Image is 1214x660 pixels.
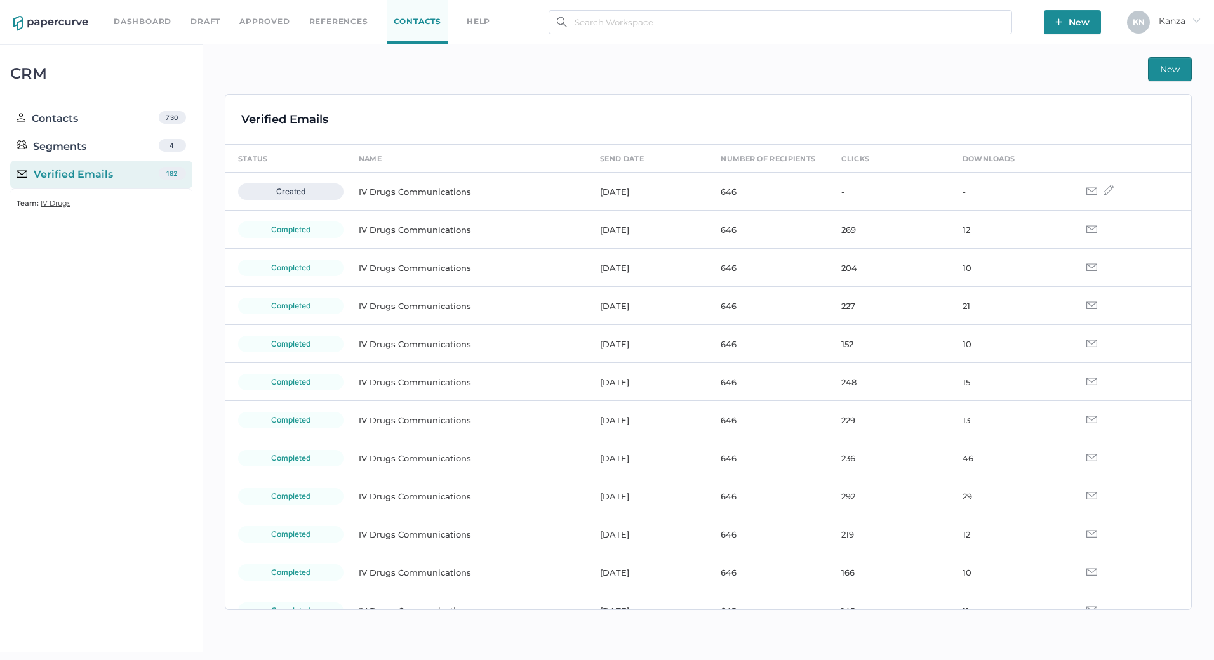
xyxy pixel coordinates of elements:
[1192,16,1201,25] i: arrow_right
[159,139,186,152] div: 4
[17,195,70,211] a: Team: IV Drugs
[346,477,587,515] td: IV Drugs Communications
[467,15,490,29] div: help
[950,477,1071,515] td: 29
[41,199,70,208] span: IV Drugs
[17,113,25,122] img: person.20a629c4.svg
[1159,15,1201,27] span: Kanza
[346,439,587,477] td: IV Drugs Communications
[346,363,587,401] td: IV Drugs Communications
[1160,58,1180,81] span: New
[721,152,815,166] div: number of recipients
[829,287,949,325] td: 227
[17,167,113,182] div: Verified Emails
[587,553,708,591] td: [DATE]
[950,591,1071,630] td: 11
[1086,530,1097,538] img: email-icon-grey.d9de4670.svg
[241,110,328,128] div: Verified Emails
[1086,301,1097,309] img: email-icon-grey.d9de4670.svg
[1086,416,1097,423] img: email-icon-grey.d9de4670.svg
[1148,57,1192,81] button: New
[1086,225,1097,233] img: email-icon-grey.d9de4670.svg
[708,211,829,249] td: 646
[1086,378,1097,385] img: email-icon-grey.d9de4670.svg
[708,325,829,363] td: 646
[829,515,949,553] td: 219
[238,221,344,238] div: completed
[1104,185,1114,195] img: pencil-grey.c559b677.svg
[159,167,186,180] div: 182
[587,211,708,249] td: [DATE]
[238,298,344,314] div: completed
[238,183,344,200] div: created
[587,173,708,211] td: [DATE]
[950,173,1071,211] td: -
[587,287,708,325] td: [DATE]
[587,363,708,401] td: [DATE]
[1086,492,1097,499] img: email-icon-grey.d9de4670.svg
[239,15,290,29] a: Approved
[829,173,949,211] td: -
[963,152,1015,166] div: downloads
[190,15,220,29] a: Draft
[587,401,708,439] td: [DATE]
[708,591,829,630] td: 645
[708,401,829,439] td: 646
[309,15,368,29] a: References
[238,336,344,352] div: completed
[829,249,949,287] td: 204
[600,152,644,166] div: send date
[829,591,949,630] td: 145
[346,401,587,439] td: IV Drugs Communications
[238,526,344,543] div: completed
[829,401,949,439] td: 229
[708,287,829,325] td: 646
[238,564,344,581] div: completed
[1055,10,1090,34] span: New
[1086,340,1097,347] img: email-icon-grey.d9de4670.svg
[708,173,829,211] td: 646
[950,515,1071,553] td: 12
[950,439,1071,477] td: 46
[1086,606,1097,614] img: email-icon-grey.d9de4670.svg
[1086,187,1097,195] img: email-icon-grey.d9de4670.svg
[238,488,344,505] div: completed
[708,477,829,515] td: 646
[587,439,708,477] td: [DATE]
[587,249,708,287] td: [DATE]
[708,515,829,553] td: 646
[950,287,1071,325] td: 21
[829,477,949,515] td: 292
[829,439,949,477] td: 236
[587,591,708,630] td: [DATE]
[159,111,186,124] div: 730
[708,553,829,591] td: 646
[587,325,708,363] td: [DATE]
[557,17,567,27] img: search.bf03fe8b.svg
[1044,10,1101,34] button: New
[950,363,1071,401] td: 15
[346,173,587,211] td: IV Drugs Communications
[346,211,587,249] td: IV Drugs Communications
[346,287,587,325] td: IV Drugs Communications
[346,591,587,630] td: IV Drugs Communications
[17,140,27,150] img: segments.b9481e3d.svg
[238,260,344,276] div: completed
[829,325,949,363] td: 152
[114,15,171,29] a: Dashboard
[950,401,1071,439] td: 13
[238,374,344,390] div: completed
[238,412,344,428] div: completed
[829,553,949,591] td: 166
[829,363,949,401] td: 248
[708,249,829,287] td: 646
[346,515,587,553] td: IV Drugs Communications
[13,16,88,31] img: papercurve-logo-colour.7244d18c.svg
[17,139,86,154] div: Segments
[238,602,344,619] div: completed
[950,249,1071,287] td: 10
[587,515,708,553] td: [DATE]
[841,152,869,166] div: clicks
[238,152,268,166] div: status
[359,152,382,166] div: name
